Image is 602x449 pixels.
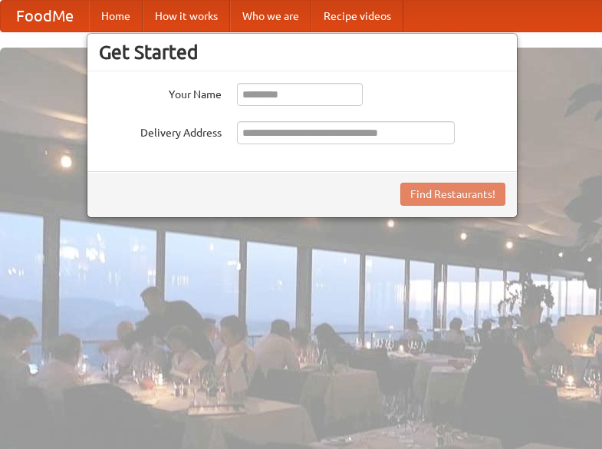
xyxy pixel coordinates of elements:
[311,1,403,31] a: Recipe videos
[230,1,311,31] a: Who we are
[99,83,222,102] label: Your Name
[89,1,143,31] a: Home
[99,41,505,64] h3: Get Started
[1,1,89,31] a: FoodMe
[99,121,222,140] label: Delivery Address
[400,183,505,206] button: Find Restaurants!
[143,1,230,31] a: How it works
